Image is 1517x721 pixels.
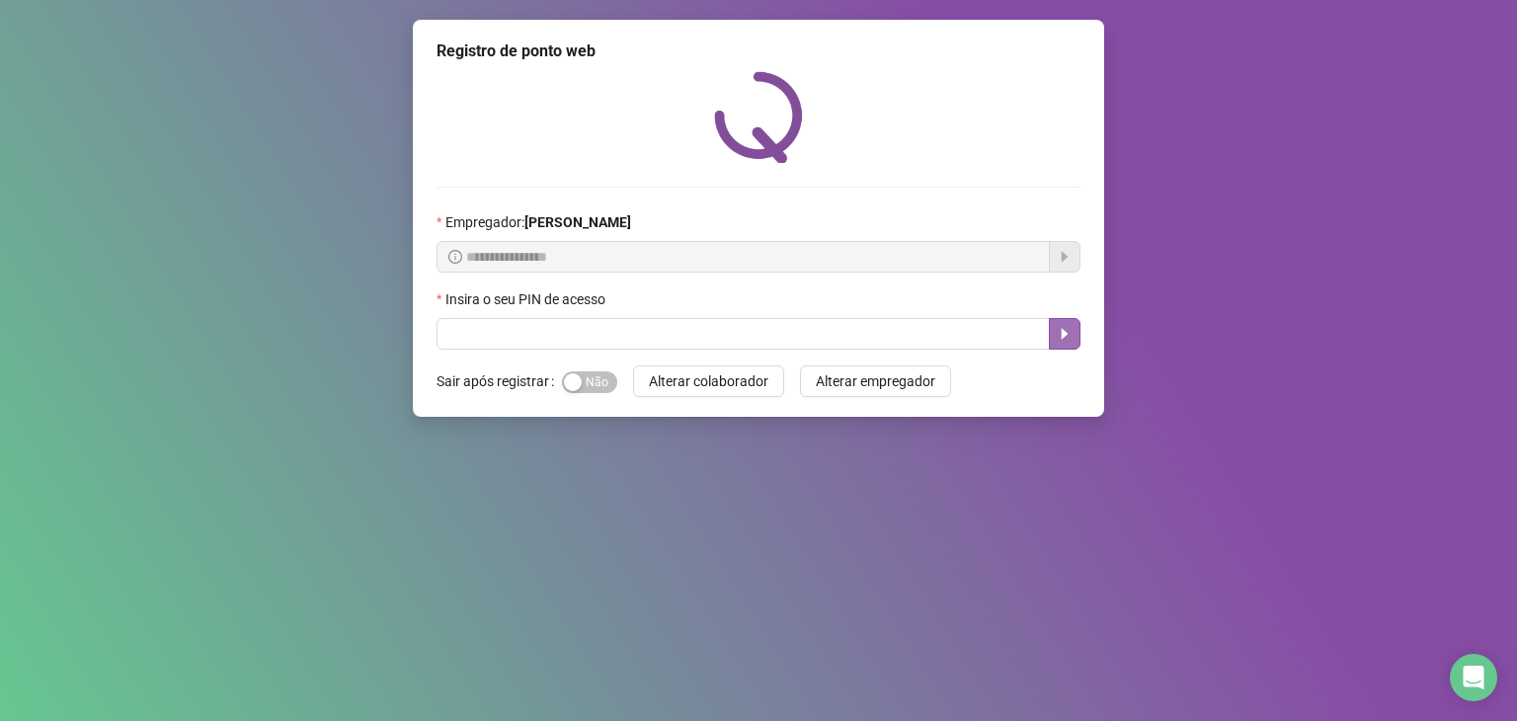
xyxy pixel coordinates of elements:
div: Open Intercom Messenger [1450,654,1497,701]
label: Insira o seu PIN de acesso [437,288,618,310]
div: Registro de ponto web [437,40,1080,63]
span: Empregador : [445,211,631,233]
button: Alterar empregador [800,365,951,397]
button: Alterar colaborador [633,365,784,397]
span: info-circle [448,250,462,264]
span: caret-right [1057,326,1073,342]
strong: [PERSON_NAME] [524,214,631,230]
label: Sair após registrar [437,365,562,397]
span: Alterar colaborador [649,370,768,392]
img: QRPoint [714,71,803,163]
span: Alterar empregador [816,370,935,392]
